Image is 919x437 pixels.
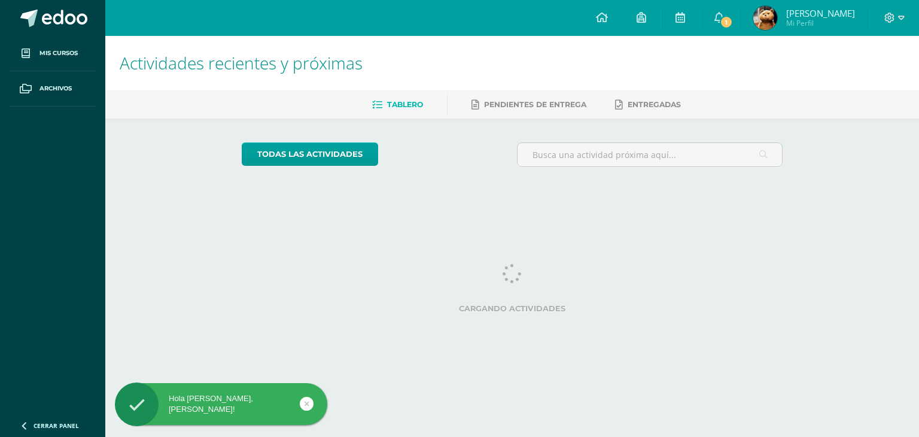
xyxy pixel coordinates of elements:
[242,304,783,313] label: Cargando actividades
[471,95,586,114] a: Pendientes de entrega
[39,48,78,58] span: Mis cursos
[242,142,378,166] a: todas las Actividades
[372,95,423,114] a: Tablero
[34,421,79,430] span: Cerrar panel
[120,51,363,74] span: Actividades recientes y próximas
[39,84,72,93] span: Archivos
[628,100,681,109] span: Entregadas
[387,100,423,109] span: Tablero
[786,7,855,19] span: [PERSON_NAME]
[10,36,96,71] a: Mis cursos
[484,100,586,109] span: Pendientes de entrega
[753,6,777,30] img: 1f3c62ab429f1996ca9f7279cf839d6f.png
[115,393,327,415] div: Hola [PERSON_NAME], [PERSON_NAME]!
[615,95,681,114] a: Entregadas
[518,143,783,166] input: Busca una actividad próxima aquí...
[10,71,96,107] a: Archivos
[786,18,855,28] span: Mi Perfil
[719,16,732,29] span: 1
